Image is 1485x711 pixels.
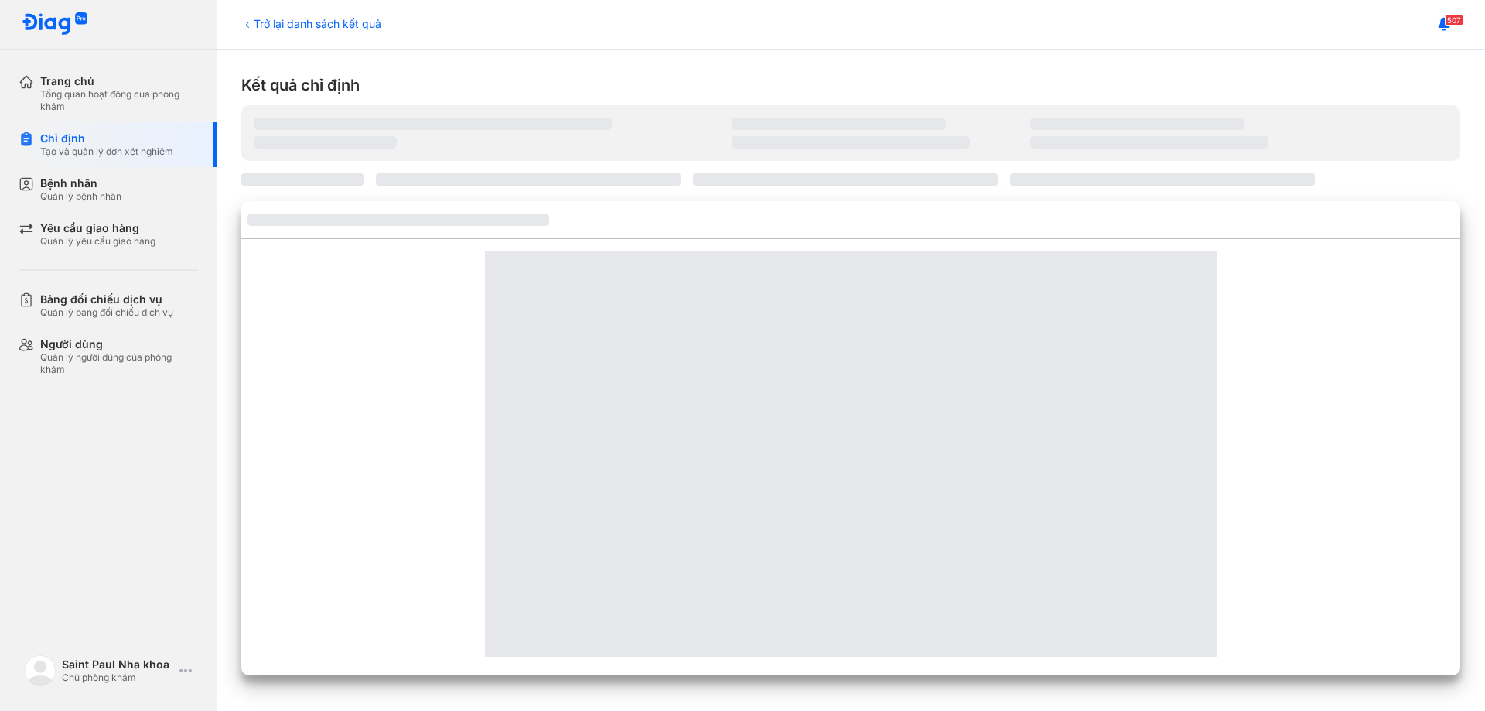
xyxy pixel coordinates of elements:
[40,292,173,306] div: Bảng đối chiếu dịch vụ
[1445,15,1463,26] span: 507
[40,306,173,319] div: Quản lý bảng đối chiếu dịch vụ
[40,190,121,203] div: Quản lý bệnh nhân
[62,658,173,672] div: Saint Paul Nha khoa
[40,176,121,190] div: Bệnh nhân
[40,132,173,145] div: Chỉ định
[25,655,56,686] img: logo
[40,145,173,158] div: Tạo và quản lý đơn xét nghiệm
[62,672,173,684] div: Chủ phòng khám
[22,12,88,36] img: logo
[241,15,381,32] div: Trở lại danh sách kết quả
[40,221,155,235] div: Yêu cầu giao hàng
[40,88,198,113] div: Tổng quan hoạt động của phòng khám
[241,74,1460,96] div: Kết quả chỉ định
[40,74,198,88] div: Trang chủ
[40,337,198,351] div: Người dùng
[40,235,155,248] div: Quản lý yêu cầu giao hàng
[40,351,198,376] div: Quản lý người dùng của phòng khám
